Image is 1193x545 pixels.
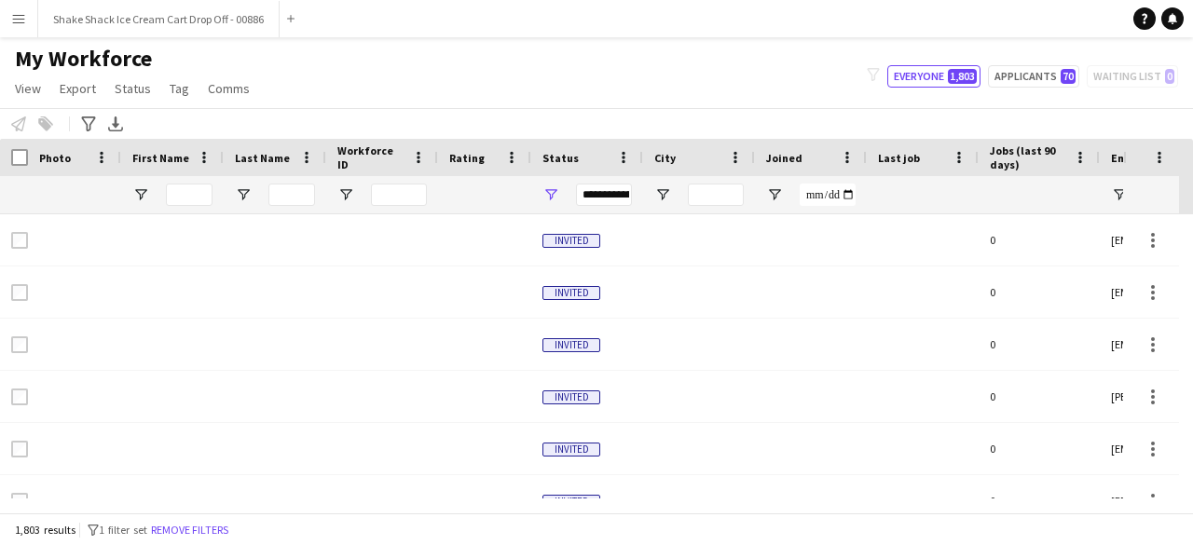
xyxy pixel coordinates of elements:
span: Export [60,80,96,97]
input: Row Selection is disabled for this row (unchecked) [11,284,28,301]
span: Status [115,80,151,97]
button: Open Filter Menu [235,186,252,203]
span: Email [1111,151,1141,165]
app-action-btn: Export XLSX [104,113,127,135]
span: Workforce ID [337,143,405,171]
a: Status [107,76,158,101]
button: Open Filter Menu [337,186,354,203]
input: Workforce ID Filter Input [371,184,427,206]
div: 0 [979,423,1100,474]
span: Invited [542,443,600,456]
div: 0 [979,371,1100,422]
span: Last job [878,151,920,165]
button: Everyone1,803 [887,65,980,88]
input: City Filter Input [688,184,744,206]
span: My Workforce [15,45,152,73]
button: Open Filter Menu [1111,186,1128,203]
input: Joined Filter Input [800,184,856,206]
span: First Name [132,151,189,165]
span: 70 [1061,69,1076,84]
button: Remove filters [147,520,232,540]
span: Status [542,151,579,165]
span: Jobs (last 90 days) [990,143,1066,171]
a: Comms [200,76,257,101]
a: View [7,76,48,101]
app-action-btn: Advanced filters [77,113,100,135]
span: View [15,80,41,97]
span: Invited [542,234,600,248]
span: Invited [542,286,600,300]
div: 0 [979,475,1100,526]
span: Invited [542,495,600,509]
input: Row Selection is disabled for this row (unchecked) [11,336,28,353]
input: Row Selection is disabled for this row (unchecked) [11,441,28,457]
span: 1 filter set [99,523,147,537]
span: Invited [542,338,600,352]
span: Last Name [235,151,290,165]
a: Tag [162,76,197,101]
span: Invited [542,390,600,404]
button: Open Filter Menu [542,186,559,203]
input: Row Selection is disabled for this row (unchecked) [11,232,28,249]
span: City [654,151,676,165]
div: 0 [979,319,1100,370]
span: Rating [449,151,485,165]
span: 1,803 [948,69,977,84]
input: Row Selection is disabled for this row (unchecked) [11,388,28,405]
button: Applicants70 [988,65,1079,88]
div: 0 [979,214,1100,266]
span: Comms [208,80,250,97]
input: First Name Filter Input [166,184,213,206]
span: Tag [170,80,189,97]
button: Open Filter Menu [132,186,149,203]
a: Export [52,76,103,101]
span: Joined [766,151,802,165]
input: Row Selection is disabled for this row (unchecked) [11,493,28,510]
div: 0 [979,266,1100,318]
button: Open Filter Menu [654,186,671,203]
span: Photo [39,151,71,165]
input: Last Name Filter Input [268,184,315,206]
button: Open Filter Menu [766,186,783,203]
button: Shake Shack Ice Cream Cart Drop Off - 00886 [38,1,280,37]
